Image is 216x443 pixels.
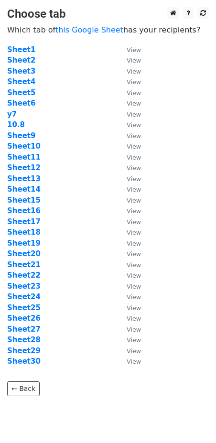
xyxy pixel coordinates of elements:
a: Sheet1 [7,45,35,54]
small: View [127,326,141,333]
small: View [127,143,141,150]
a: View [117,239,141,248]
a: Sheet12 [7,163,41,172]
a: View [117,185,141,194]
small: View [127,154,141,161]
strong: Sheet5 [7,88,35,97]
a: View [117,67,141,76]
small: View [127,358,141,365]
a: View [117,77,141,86]
a: 10.8 [7,120,25,129]
a: Sheet28 [7,335,41,344]
a: Sheet30 [7,357,41,366]
a: Sheet18 [7,228,41,237]
a: View [117,88,141,97]
small: View [127,111,141,118]
a: View [117,120,141,129]
a: Sheet6 [7,99,35,108]
a: View [117,271,141,280]
strong: Sheet2 [7,56,35,65]
a: View [117,314,141,323]
a: Sheet24 [7,292,41,301]
a: Sheet17 [7,217,41,226]
a: View [117,56,141,65]
small: View [127,68,141,75]
a: Sheet9 [7,131,35,140]
small: View [127,78,141,86]
a: View [117,228,141,237]
small: View [127,261,141,269]
a: View [117,335,141,344]
strong: Sheet26 [7,314,41,323]
a: View [117,346,141,355]
a: Sheet10 [7,142,41,151]
a: Sheet25 [7,303,41,312]
small: View [127,283,141,290]
p: Which tab of has your recipients? [7,25,209,35]
a: Sheet20 [7,249,41,258]
a: View [117,131,141,140]
a: View [117,357,141,366]
a: Sheet11 [7,153,41,162]
small: View [127,186,141,193]
h3: Choose tab [7,7,209,21]
a: View [117,206,141,215]
a: ← Back [7,381,40,396]
small: View [127,250,141,258]
small: View [127,121,141,129]
small: View [127,100,141,107]
a: Sheet22 [7,271,41,280]
a: Sheet29 [7,346,41,355]
a: View [117,196,141,205]
small: View [127,197,141,204]
a: View [117,110,141,119]
small: View [127,229,141,236]
a: Sheet27 [7,325,41,334]
a: y7 [7,110,17,119]
a: Sheet16 [7,206,41,215]
small: View [127,132,141,140]
a: View [117,282,141,291]
a: Sheet4 [7,77,35,86]
small: View [127,336,141,344]
a: View [117,153,141,162]
small: View [127,164,141,172]
a: Sheet3 [7,67,35,76]
a: View [117,303,141,312]
a: View [117,260,141,269]
a: View [117,99,141,108]
a: View [117,292,141,301]
a: Sheet19 [7,239,41,248]
a: Sheet15 [7,196,41,205]
small: View [127,272,141,279]
strong: Sheet23 [7,282,41,291]
a: Sheet14 [7,185,41,194]
a: Sheet21 [7,260,41,269]
a: Sheet13 [7,174,41,183]
a: View [117,217,141,226]
a: this Google Sheet [55,25,123,34]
